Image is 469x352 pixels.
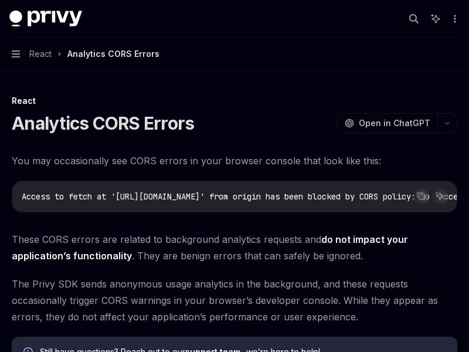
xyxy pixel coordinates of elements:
span: You may occasionally see CORS errors in your browser console that look like this: [12,153,457,169]
div: React [12,95,457,107]
button: Open in ChatGPT [337,113,437,133]
span: React [29,47,52,61]
h1: Analytics CORS Errors [12,113,194,134]
span: The Privy SDK sends anonymous usage analytics in the background, and these requests occasionally ... [12,276,457,325]
div: Analytics CORS Errors [67,47,159,61]
span: Open in ChatGPT [359,117,430,129]
img: dark logo [9,11,82,27]
button: Ask AI [432,188,447,204]
span: These CORS errors are related to background analytics requests and . They are benign errors that ... [12,231,457,264]
button: More actions [448,11,460,27]
button: Copy the contents from the code block [413,188,429,204]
